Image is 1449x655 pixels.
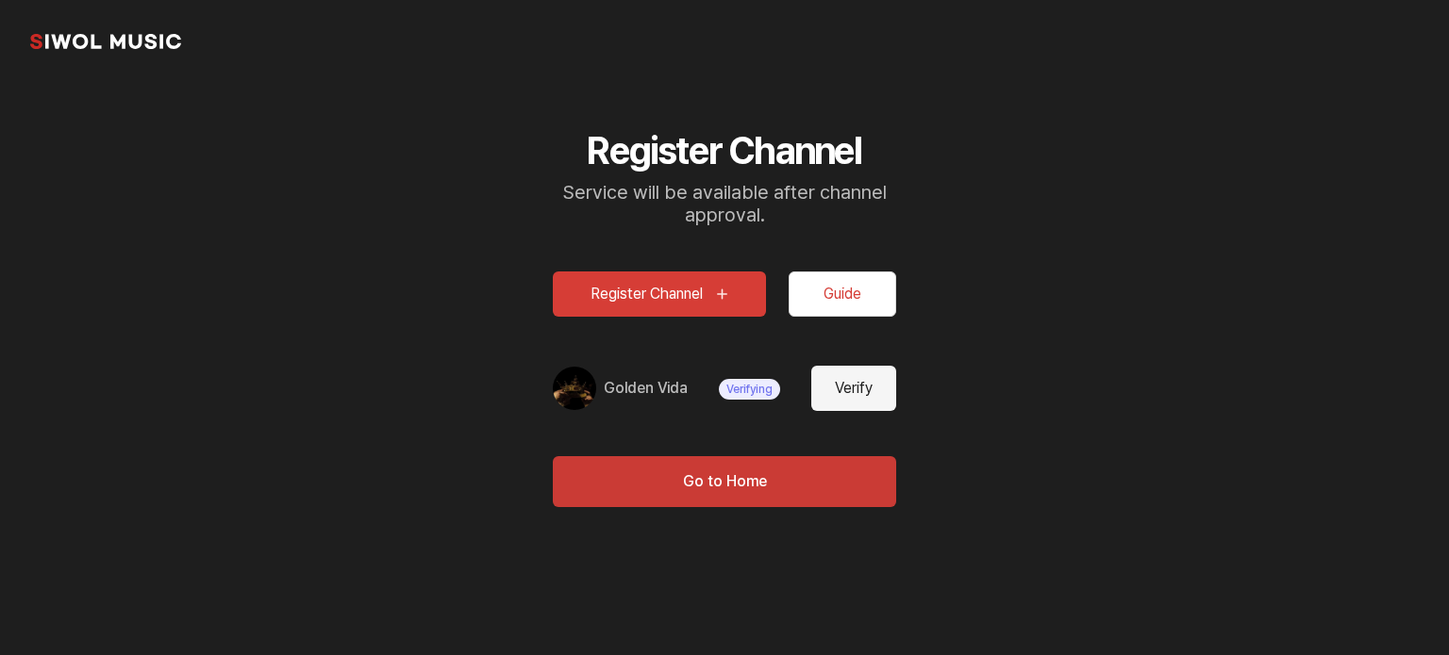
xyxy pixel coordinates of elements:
h2: Register Channel [553,128,896,173]
button: Go to Home [553,456,896,507]
p: Service will be available after channel approval. [553,181,896,226]
img: 채널 프로필 이미지 [553,367,596,410]
span: Verifying [719,379,780,400]
button: Verify [811,366,896,411]
a: Golden Vida [604,377,688,400]
button: Guide [789,271,896,317]
button: Register Channel [553,271,766,317]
